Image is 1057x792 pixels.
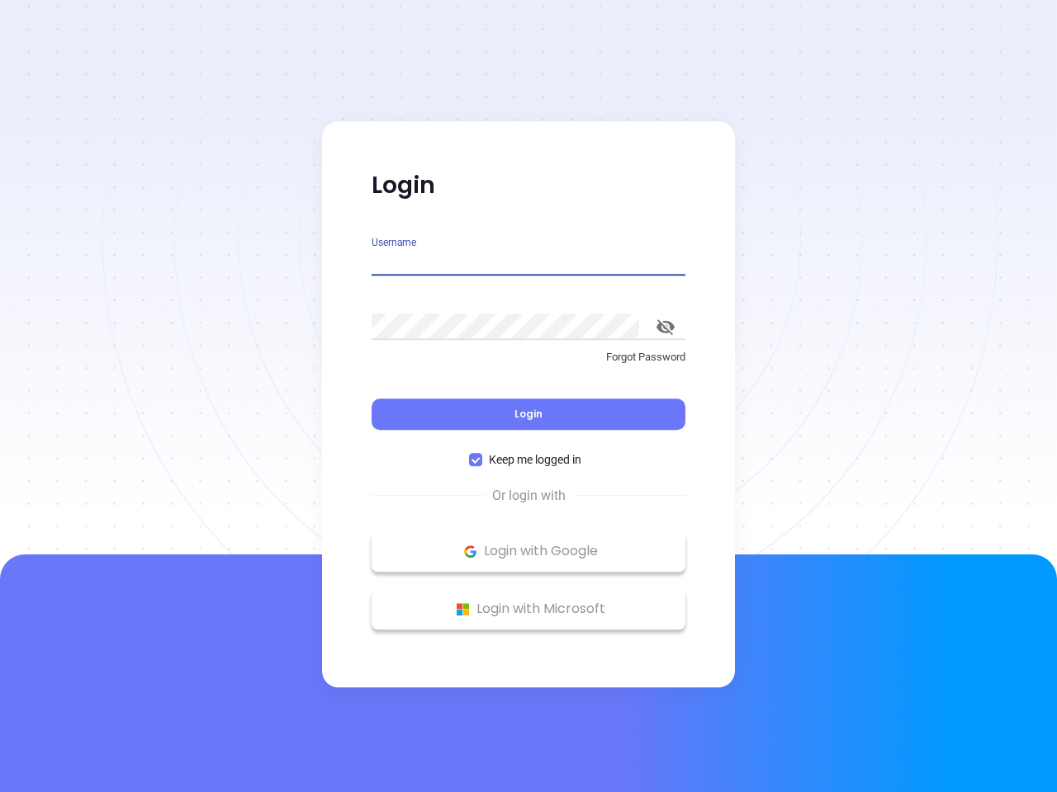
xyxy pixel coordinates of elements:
[372,398,685,430] button: Login
[372,349,685,379] a: Forgot Password
[453,599,473,620] img: Microsoft Logo
[372,530,685,572] button: Google Logo Login with Google
[482,450,588,469] span: Keep me logged in
[514,407,543,421] span: Login
[372,171,685,200] p: Login
[380,596,677,621] p: Login with Microsoft
[484,486,574,506] span: Or login with
[372,349,685,365] p: Forgot Password
[372,238,416,247] label: Username
[380,539,677,563] p: Login with Google
[460,541,481,562] img: Google Logo
[646,307,685,346] button: toggle password visibility
[372,588,685,629] button: Microsoft Logo Login with Microsoft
